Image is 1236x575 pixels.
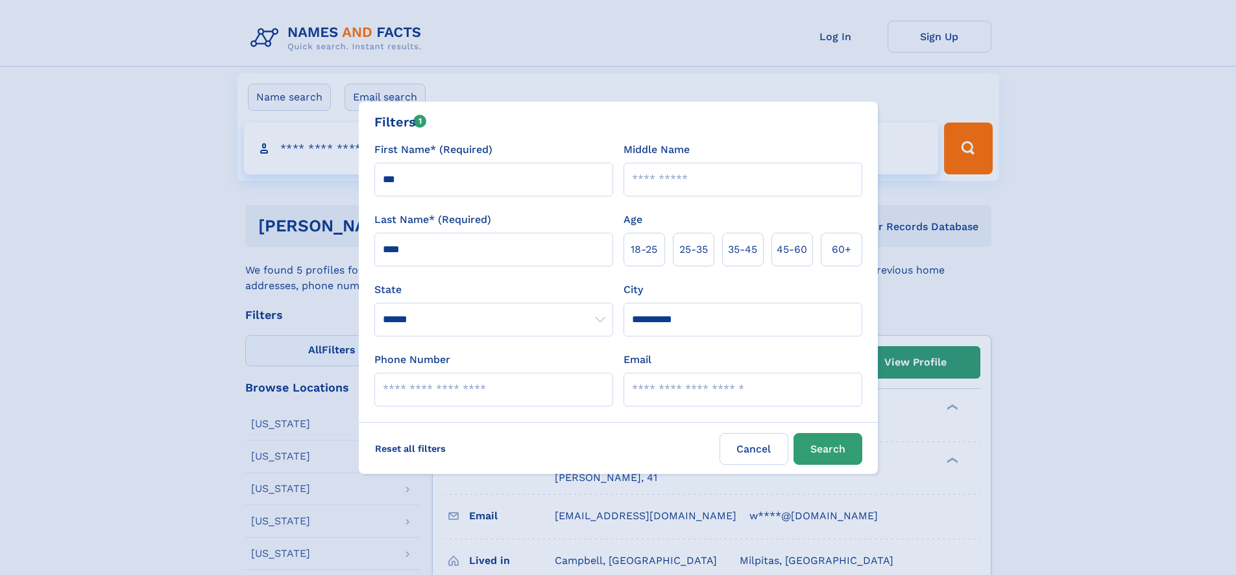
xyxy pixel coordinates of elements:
[624,282,643,298] label: City
[367,433,454,464] label: Reset all filters
[728,242,757,257] span: 35‑45
[624,212,642,228] label: Age
[777,242,807,257] span: 45‑60
[374,282,613,298] label: State
[679,242,708,257] span: 25‑35
[624,352,651,368] label: Email
[631,242,657,257] span: 18‑25
[794,433,862,465] button: Search
[832,242,851,257] span: 60+
[374,352,450,368] label: Phone Number
[374,142,492,158] label: First Name* (Required)
[374,112,427,132] div: Filters
[374,212,491,228] label: Last Name* (Required)
[720,433,788,465] label: Cancel
[624,142,690,158] label: Middle Name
